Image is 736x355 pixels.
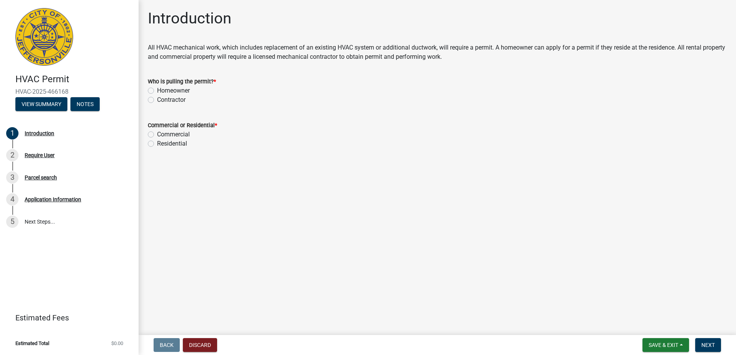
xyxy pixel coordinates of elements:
[15,97,67,111] button: View Summary
[25,197,81,202] div: Application Information
[649,342,678,348] span: Save & Exit
[701,342,715,348] span: Next
[148,43,727,61] p: All HVAC mechanical work, which includes replacement of an existing HVAC system or additional duc...
[157,130,190,139] label: Commercial
[15,74,132,85] h4: HVAC Permit
[148,9,231,28] h1: Introduction
[157,86,190,95] label: Homeowner
[154,338,180,352] button: Back
[183,338,217,352] button: Discard
[695,338,721,352] button: Next
[160,342,174,348] span: Back
[6,127,18,139] div: 1
[157,95,186,105] label: Contractor
[6,216,18,228] div: 5
[25,131,54,136] div: Introduction
[111,341,123,346] span: $0.00
[642,338,689,352] button: Save & Exit
[6,310,126,325] a: Estimated Fees
[70,101,100,108] wm-modal-confirm: Notes
[15,101,67,108] wm-modal-confirm: Summary
[25,153,55,158] div: Require User
[15,341,49,346] span: Estimated Total
[148,123,217,128] label: Commercial or Residential
[25,175,57,180] div: Parcel search
[6,193,18,206] div: 4
[6,149,18,161] div: 2
[15,88,123,95] span: HVAC-2025-466168
[15,8,73,66] img: City of Jeffersonville, Indiana
[157,139,187,148] label: Residential
[70,97,100,111] button: Notes
[6,171,18,184] div: 3
[148,79,216,85] label: Who is pulling the permit?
